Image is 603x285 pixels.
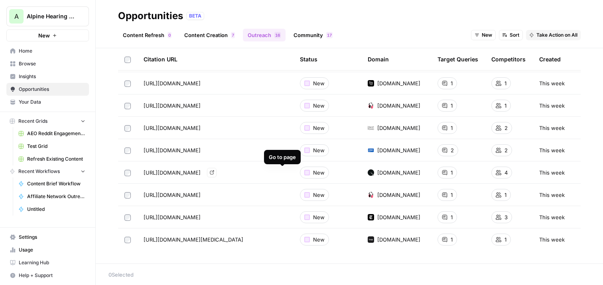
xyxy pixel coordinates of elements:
a: AEO Reddit Engagement (1) [15,127,89,140]
span: 1 [451,236,453,244]
span: New [313,213,325,221]
span: This week [539,79,565,87]
div: Go to page [269,153,296,161]
span: 2 [451,146,454,154]
span: This week [539,213,565,221]
a: Go to page https://www.loudersound.com/features/best-earplugs-for-concerts-and-live-music [207,168,217,177]
span: Home [19,47,85,55]
span: Opportunities [19,86,85,93]
span: 1 [451,79,453,87]
span: New [313,236,325,244]
span: Affiliate Network Outreach [27,193,85,200]
a: Affiliate Network Outreach [15,190,89,203]
span: [DOMAIN_NAME] [377,124,420,132]
div: 7 [231,32,235,38]
span: 1 [504,102,506,110]
span: 4 [504,169,508,177]
span: [DOMAIN_NAME] [377,146,420,154]
span: This week [539,102,565,110]
span: 6 [278,32,280,38]
span: [URL][DOMAIN_NAME] [144,169,201,177]
button: Recent Workflows [6,165,89,177]
span: 0 [168,32,171,38]
span: This week [539,191,565,199]
span: 1 [504,79,506,87]
span: Learning Hub [19,259,85,266]
span: New [313,146,325,154]
span: [URL][DOMAIN_NAME] [144,213,201,221]
span: Sort [510,31,519,39]
span: This week [539,169,565,177]
span: New [313,169,325,177]
a: Refresh Existing Content [15,153,89,165]
span: Untitled [27,206,85,213]
div: 17 [326,32,333,38]
a: Test Grid [15,140,89,153]
img: fxb6h8wi1h46ie3mjslkx0nrnglf [368,147,374,153]
span: Refresh Existing Content [27,155,85,163]
div: Status [300,48,317,70]
span: 7 [232,32,234,38]
span: [URL][DOMAIN_NAME] [144,191,201,199]
span: [DOMAIN_NAME] [377,169,420,177]
span: [URL][DOMAIN_NAME] [144,102,201,110]
img: tq9v7z8te3rtp36c000p9u9q3d4a [368,236,374,243]
span: New [313,191,325,199]
a: Insights [6,70,89,83]
span: Browse [19,60,85,67]
span: Usage [19,246,85,254]
button: New [471,30,496,40]
button: Take Action on All [526,30,581,40]
span: [DOMAIN_NAME] [377,191,420,199]
img: 6ont56b7vgqfmiyrk3up3gpxdnde [368,192,374,198]
div: 0 Selected [108,271,590,279]
div: Opportunities [118,10,183,22]
a: Content Creation7 [179,29,240,41]
img: l8qyt5v8bc5tdpse21fwjkckw8ey [368,214,374,220]
a: Untitled [15,203,89,216]
img: 6ont56b7vgqfmiyrk3up3gpxdnde [368,102,374,109]
span: 1 [451,169,453,177]
span: Alpine Hearing Protection [27,12,75,20]
span: [URL][DOMAIN_NAME] [144,79,201,87]
button: Sort [499,30,523,40]
a: Learning Hub [6,256,89,269]
span: 7 [329,32,332,38]
span: Settings [19,234,85,241]
div: Created [539,48,561,70]
span: Recent Grids [18,118,47,125]
div: Citation URL [144,48,287,70]
span: 2 [504,124,508,132]
a: Content Refresh0 [118,29,176,41]
span: Test Grid [27,143,85,150]
div: 0 [167,32,171,38]
span: New [313,79,325,87]
span: [URL][DOMAIN_NAME] [144,146,201,154]
span: 1 [327,32,329,38]
a: Outreach16 [243,29,286,41]
span: Your Data [19,98,85,106]
button: Workspace: Alpine Hearing Protection [6,6,89,26]
span: Insights [19,73,85,80]
span: 1 [504,191,506,199]
span: 3 [504,213,508,221]
span: 1 [451,102,453,110]
div: Domain [368,48,389,70]
a: Content Brief Workflow [15,177,89,190]
a: Settings [6,231,89,244]
span: [DOMAIN_NAME] [377,102,420,110]
a: Community17 [289,29,337,41]
span: [URL][DOMAIN_NAME] [144,124,201,132]
span: New [313,124,325,132]
img: byj281ngibk5q1bk10inrl6gn9h2 [368,80,374,86]
span: [DOMAIN_NAME] [377,213,420,221]
span: [URL][DOMAIN_NAME][MEDICAL_DATA] [144,236,243,244]
a: Usage [6,244,89,256]
span: 2 [504,146,508,154]
button: New [6,29,89,41]
span: 1 [504,236,506,244]
span: [DOMAIN_NAME] [377,79,420,87]
span: This week [539,146,565,154]
span: Take Action on All [536,31,577,39]
span: 1 [451,191,453,199]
